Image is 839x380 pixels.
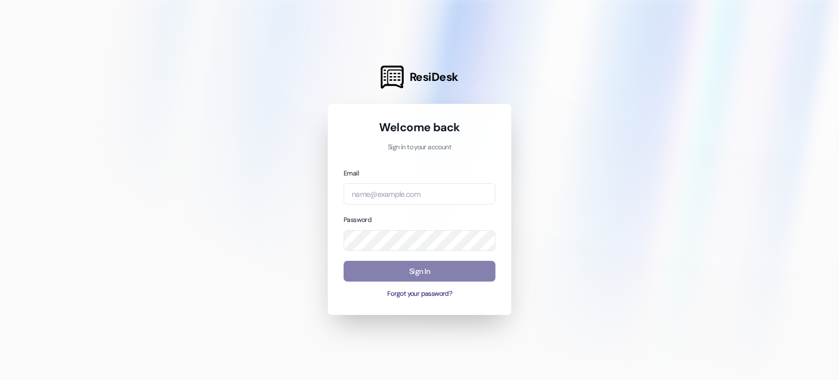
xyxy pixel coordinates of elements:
label: Password [344,215,371,224]
span: ResiDesk [410,69,458,85]
label: Email [344,169,359,178]
input: name@example.com [344,183,495,204]
button: Forgot your password? [344,289,495,299]
h1: Welcome back [344,120,495,135]
img: ResiDesk Logo [381,66,404,89]
p: Sign in to your account [344,143,495,153]
button: Sign In [344,261,495,282]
